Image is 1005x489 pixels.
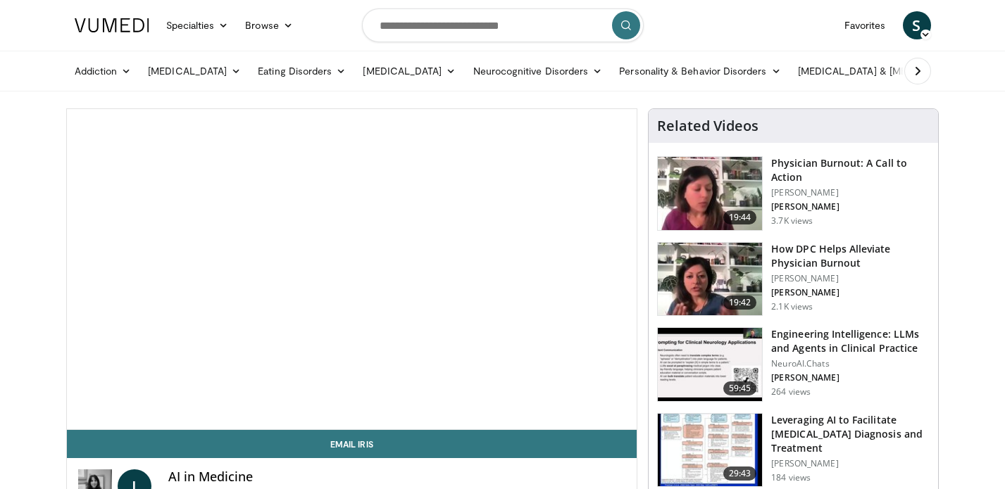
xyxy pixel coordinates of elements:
a: S [903,11,931,39]
h3: Engineering Intelligence: LLMs and Agents in Clinical Practice [771,327,930,355]
img: ae962841-479a-4fc3-abd9-1af602e5c29c.150x105_q85_crop-smart_upscale.jpg [658,157,762,230]
p: [PERSON_NAME] [771,201,930,212]
span: 19:42 [723,296,757,310]
a: 19:44 Physician Burnout: A Call to Action [PERSON_NAME] [PERSON_NAME] 3.7K views [657,156,930,231]
a: 19:42 How DPC Helps Alleviate Physician Burnout [PERSON_NAME] [PERSON_NAME] 2.1K views [657,242,930,317]
a: Email Iris [67,430,637,458]
p: [PERSON_NAME] [771,372,930,383]
a: Specialties [158,11,237,39]
video-js: Video Player [67,109,637,430]
input: Search topics, interventions [362,8,644,42]
h4: AI in Medicine [168,469,626,485]
a: Browse [237,11,301,39]
p: 2.1K views [771,301,813,312]
img: VuMedi Logo [75,18,149,32]
img: a028b2ed-2799-4348-b6b4-733b0fc51b04.150x105_q85_crop-smart_upscale.jpg [658,414,762,487]
a: Eating Disorders [249,57,354,85]
a: 29:43 Leveraging AI to Facilitate [MEDICAL_DATA] Diagnosis and Treatment [PERSON_NAME] 184 views [657,413,930,488]
h3: Physician Burnout: A Call to Action [771,156,930,184]
span: 19:44 [723,210,757,224]
a: 59:45 Engineering Intelligence: LLMs and Agents in Clinical Practice NeuroAI.Chats [PERSON_NAME] ... [657,327,930,402]
a: [MEDICAL_DATA] [139,57,249,85]
a: Addiction [66,57,140,85]
p: [PERSON_NAME] [771,273,930,284]
span: 29:43 [723,466,757,481]
p: [PERSON_NAME] [771,287,930,298]
a: Personality & Behavior Disorders [611,57,789,85]
p: [PERSON_NAME] [771,187,930,198]
h3: How DPC Helps Alleviate Physician Burnout [771,242,930,270]
a: Neurocognitive Disorders [465,57,611,85]
p: [PERSON_NAME] [771,458,930,469]
a: [MEDICAL_DATA] [354,57,464,85]
a: [MEDICAL_DATA] & [MEDICAL_DATA] [789,57,991,85]
h4: Related Videos [657,118,759,134]
a: Favorites [836,11,894,39]
span: 59:45 [723,381,757,395]
p: NeuroAI.Chats [771,358,930,369]
p: 264 views [771,386,811,398]
h3: Leveraging AI to Facilitate [MEDICAL_DATA] Diagnosis and Treatment [771,413,930,455]
img: ea6b8c10-7800-4812-b957-8d44f0be21f9.150x105_q85_crop-smart_upscale.jpg [658,328,762,401]
p: 3.7K views [771,215,813,227]
img: 8c03ed1f-ed96-42cb-9200-2a88a5e9b9ab.150x105_q85_crop-smart_upscale.jpg [658,243,762,316]
p: 184 views [771,472,811,483]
